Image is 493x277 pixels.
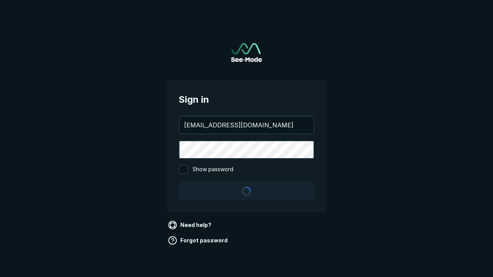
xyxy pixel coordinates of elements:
span: Sign in [179,93,314,107]
span: Show password [193,165,233,174]
img: See-Mode Logo [231,43,262,62]
a: Need help? [166,219,215,231]
input: your@email.com [179,117,314,133]
a: Go to sign in [231,43,262,62]
a: Forgot password [166,234,231,247]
